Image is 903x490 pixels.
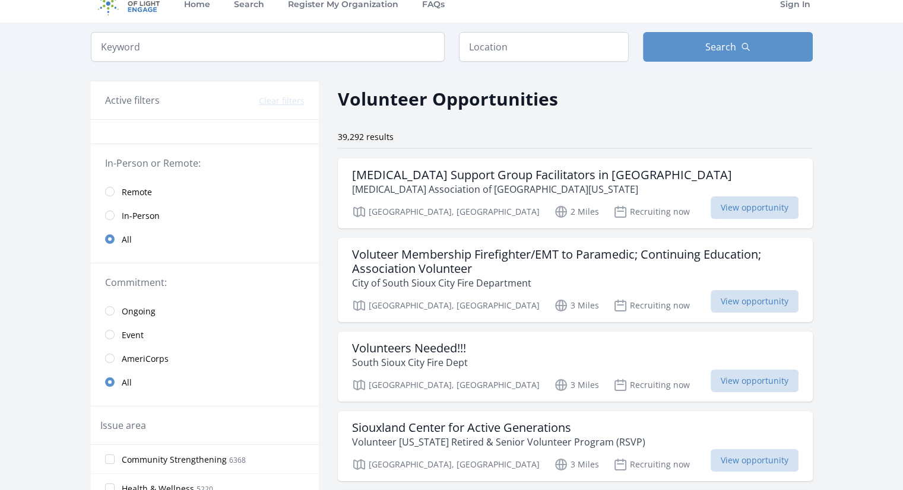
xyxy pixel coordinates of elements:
[554,298,599,313] p: 3 Miles
[338,131,394,142] span: 39,292 results
[122,234,132,246] span: All
[100,418,146,432] legend: Issue area
[91,32,445,62] input: Keyword
[711,370,799,392] span: View opportunity
[705,40,736,54] span: Search
[459,32,629,62] input: Location
[613,378,690,392] p: Recruiting now
[105,93,160,107] h3: Active filters
[554,378,599,392] p: 3 Miles
[122,306,156,317] span: Ongoing
[613,205,690,219] p: Recruiting now
[352,421,645,435] h3: Siouxland Center for Active Generations
[338,332,813,402] a: Volunteers Needed!!! South Sioux City Fire Dept [GEOGRAPHIC_DATA], [GEOGRAPHIC_DATA] 3 Miles Recr...
[122,186,152,198] span: Remote
[122,377,132,389] span: All
[613,298,690,313] p: Recruiting now
[122,210,160,222] span: In-Person
[338,85,558,112] h2: Volunteer Opportunities
[352,457,540,472] p: [GEOGRAPHIC_DATA], [GEOGRAPHIC_DATA]
[91,180,319,203] a: Remote
[554,205,599,219] p: 2 Miles
[613,457,690,472] p: Recruiting now
[229,455,246,465] span: 6368
[352,355,468,370] p: South Sioux City Fire Dept
[259,95,305,107] button: Clear filters
[91,227,319,251] a: All
[105,454,115,464] input: Community Strengthening 6368
[122,329,144,341] span: Event
[352,182,732,196] p: [MEDICAL_DATA] Association of [GEOGRAPHIC_DATA][US_STATE]
[352,205,540,219] p: [GEOGRAPHIC_DATA], [GEOGRAPHIC_DATA]
[352,276,799,290] p: City of South Sioux City Fire Department
[711,290,799,313] span: View opportunity
[352,341,468,355] h3: Volunteers Needed!!!
[554,457,599,472] p: 3 Miles
[352,378,540,392] p: [GEOGRAPHIC_DATA], [GEOGRAPHIC_DATA]
[105,156,305,170] legend: In-Person or Remote:
[643,32,813,62] button: Search
[91,299,319,323] a: Ongoing
[91,203,319,227] a: In-Person
[122,454,227,466] span: Community Strengthening
[352,247,799,276] h3: Voluteer Membership Firefighter/EMT to Paramedic; Continuing Education; Association Volunteer
[91,346,319,370] a: AmeriCorps
[122,353,169,365] span: AmeriCorps
[352,168,732,182] h3: [MEDICAL_DATA] Support Group Facilitators in [GEOGRAPHIC_DATA]
[711,449,799,472] span: View opportunity
[91,323,319,346] a: Event
[352,435,645,449] p: Volunteer [US_STATE] Retired & Senior Volunteer Program (RSVP)
[105,275,305,289] legend: Commitment:
[352,298,540,313] p: [GEOGRAPHIC_DATA], [GEOGRAPHIC_DATA]
[338,411,813,481] a: Siouxland Center for Active Generations Volunteer [US_STATE] Retired & Senior Volunteer Program (...
[338,238,813,322] a: Voluteer Membership Firefighter/EMT to Paramedic; Continuing Education; Association Volunteer Cit...
[711,196,799,219] span: View opportunity
[91,370,319,394] a: All
[338,158,813,228] a: [MEDICAL_DATA] Support Group Facilitators in [GEOGRAPHIC_DATA] [MEDICAL_DATA] Association of [GEO...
